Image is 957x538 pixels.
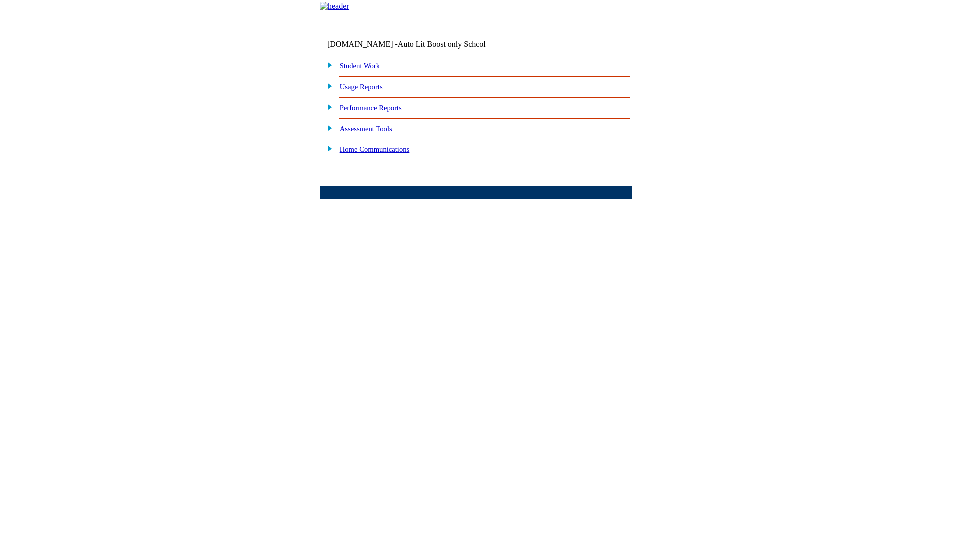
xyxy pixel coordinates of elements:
[322,102,333,111] img: plus.gif
[340,125,392,133] a: Assessment Tools
[327,40,511,49] td: [DOMAIN_NAME] -
[322,144,333,153] img: plus.gif
[340,62,380,70] a: Student Work
[398,40,486,48] nobr: Auto Lit Boost only School
[322,123,333,132] img: plus.gif
[320,2,349,11] img: header
[322,81,333,90] img: plus.gif
[340,145,410,153] a: Home Communications
[340,104,402,112] a: Performance Reports
[322,60,333,69] img: plus.gif
[340,83,383,91] a: Usage Reports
